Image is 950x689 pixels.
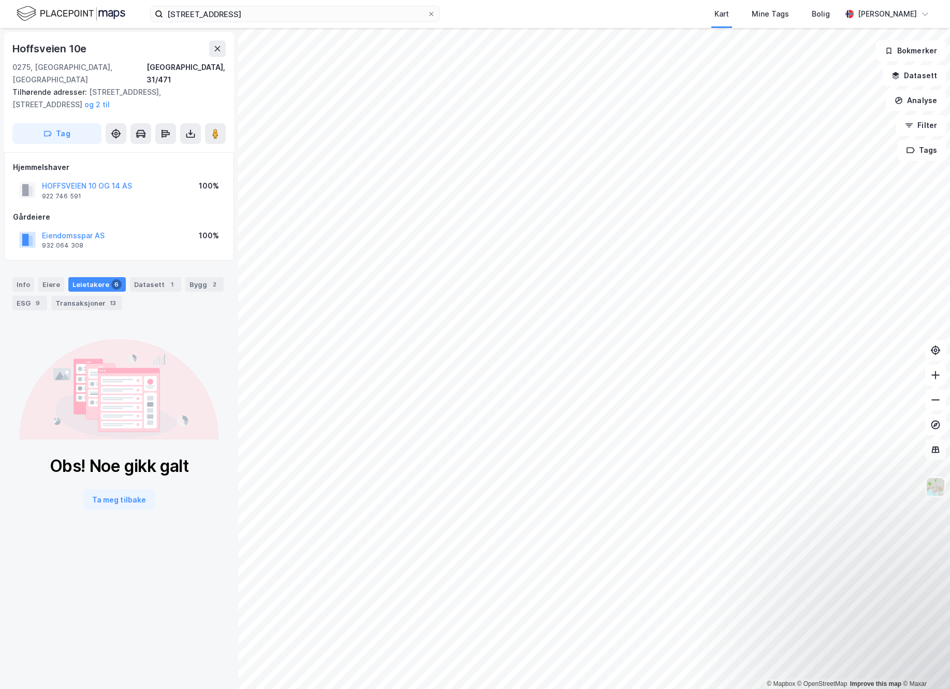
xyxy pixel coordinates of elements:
[926,477,945,497] img: Z
[51,296,122,310] div: Transaksjoner
[797,680,847,687] a: OpenStreetMap
[12,86,217,111] div: [STREET_ADDRESS], [STREET_ADDRESS]
[111,279,122,290] div: 6
[209,279,220,290] div: 2
[12,123,101,144] button: Tag
[33,298,43,308] div: 9
[898,140,946,161] button: Tags
[38,277,64,292] div: Eiere
[883,65,946,86] button: Datasett
[83,489,155,510] button: Ta meg tilbake
[858,8,917,20] div: [PERSON_NAME]
[147,61,226,86] div: [GEOGRAPHIC_DATA], 31/471
[167,279,177,290] div: 1
[130,277,181,292] div: Datasett
[12,88,89,96] span: Tilhørende adresser:
[767,680,795,687] a: Mapbox
[185,277,224,292] div: Bygg
[42,241,83,250] div: 932 064 308
[886,90,946,111] button: Analyse
[199,180,219,192] div: 100%
[12,296,47,310] div: ESG
[68,277,126,292] div: Leietakere
[12,277,34,292] div: Info
[199,229,219,242] div: 100%
[850,680,901,687] a: Improve this map
[714,8,729,20] div: Kart
[812,8,830,20] div: Bolig
[12,61,147,86] div: 0275, [GEOGRAPHIC_DATA], [GEOGRAPHIC_DATA]
[13,211,225,223] div: Gårdeiere
[42,192,81,200] div: 922 746 591
[752,8,789,20] div: Mine Tags
[17,5,125,23] img: logo.f888ab2527a4732fd821a326f86c7f29.svg
[13,161,225,174] div: Hjemmelshaver
[876,40,946,61] button: Bokmerker
[12,40,89,57] div: Hoffsveien 10e
[896,115,946,136] button: Filter
[163,6,427,22] input: Søk på adresse, matrikkel, gårdeiere, leietakere eller personer
[108,298,118,308] div: 13
[50,456,189,477] div: Obs! Noe gikk galt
